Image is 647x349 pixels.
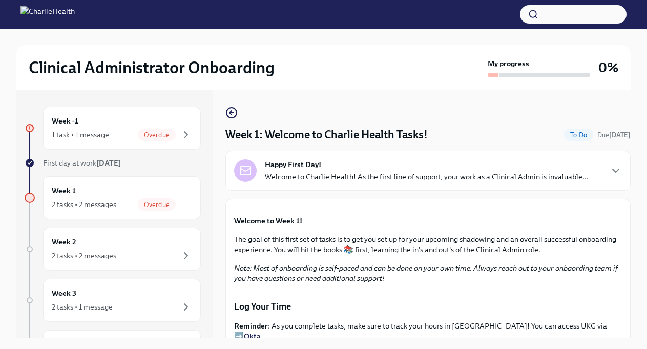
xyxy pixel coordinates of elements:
[20,6,75,23] img: CharlieHealth
[225,127,428,142] h4: Week 1: Welcome to Charlie Health Tasks!
[488,58,529,69] strong: My progress
[244,332,261,341] a: Okta
[597,130,631,140] span: September 9th, 2025 07:00
[25,158,201,168] a: First day at work[DATE]
[52,185,76,196] h6: Week 1
[234,216,302,225] strong: Welcome to Week 1!
[598,58,618,77] h3: 0%
[43,158,121,168] span: First day at work
[52,236,76,248] h6: Week 2
[52,288,76,299] h6: Week 3
[25,176,201,219] a: Week 12 tasks • 2 messagesOverdue
[96,158,121,168] strong: [DATE]
[52,251,116,261] div: 2 tasks • 2 messages
[234,234,622,255] p: The goal of this first set of tasks is to get you set up for your upcoming shadowing and an overa...
[234,300,622,313] p: Log Your Time
[52,199,116,210] div: 2 tasks • 2 messages
[52,302,113,312] div: 2 tasks • 1 message
[609,131,631,139] strong: [DATE]
[564,131,593,139] span: To Do
[138,201,176,209] span: Overdue
[25,107,201,150] a: Week -11 task • 1 messageOverdue
[25,228,201,271] a: Week 22 tasks • 2 messages
[265,172,589,182] p: Welcome to Charlie Health! As the first line of support, your work as a Clinical Admin is invalua...
[234,321,622,341] p: : As you complete tasks, make sure to track your hours in [GEOGRAPHIC_DATA]! You can access UKG v...
[265,159,321,170] strong: Happy First Day!
[52,130,109,140] div: 1 task • 1 message
[25,279,201,322] a: Week 32 tasks • 1 message
[597,131,631,139] span: Due
[52,115,78,127] h6: Week -1
[234,321,268,331] strong: Reminder
[234,263,618,283] em: Note: Most of onboarding is self-paced and can be done on your own time. Always reach out to your...
[29,57,275,78] h2: Clinical Administrator Onboarding
[138,131,176,139] span: Overdue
